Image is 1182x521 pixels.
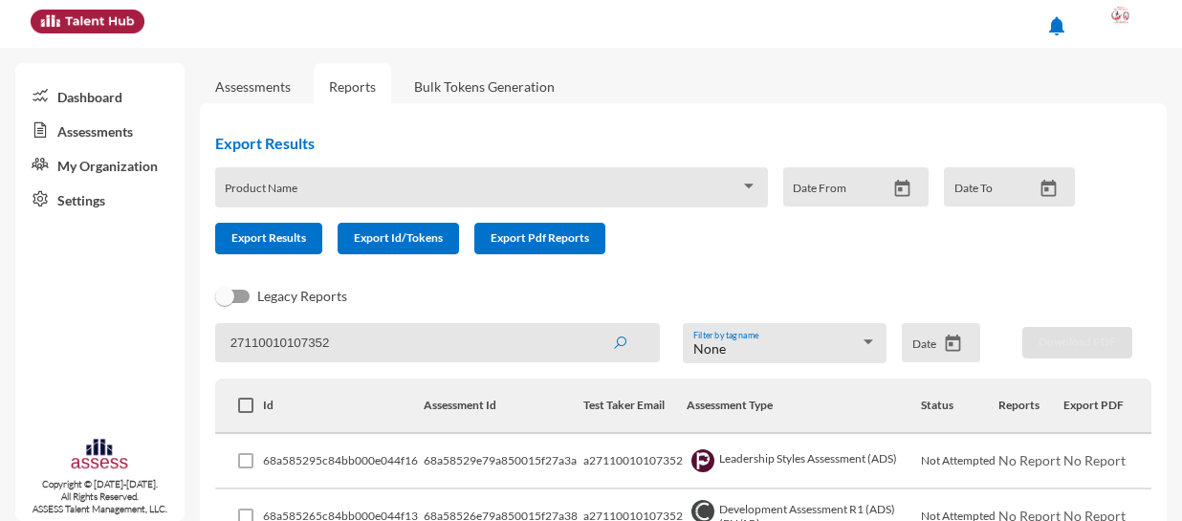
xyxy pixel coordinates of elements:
button: Export Pdf Reports [474,223,605,254]
th: Assessment Type [687,379,921,434]
span: Export Id/Tokens [354,230,443,245]
th: Test Taker Email [583,379,687,434]
th: Id [263,379,424,434]
a: Assessments [15,113,185,147]
a: Bulk Tokens Generation [399,63,570,110]
th: Assessment Id [424,379,583,434]
button: Export Id/Tokens [338,223,459,254]
span: Export Results [231,230,306,245]
a: Settings [15,182,185,216]
td: 68a58529e79a850015f27a3a [424,434,583,489]
input: Search by name, token, assessment type, etc. [215,323,660,362]
td: Not Attempted [921,434,998,489]
span: Download PDF [1039,335,1116,349]
a: My Organization [15,147,185,182]
th: Reports [998,379,1063,434]
button: Open calendar [1032,179,1065,199]
span: None [693,340,726,357]
span: No Report [1063,452,1126,468]
th: Export PDF [1063,379,1152,434]
td: Leadership Styles Assessment (ADS) [687,434,921,489]
span: Export Pdf Reports [491,230,589,245]
button: Open calendar [886,179,919,199]
td: 68a585295c84bb000e044f16 [263,434,424,489]
a: Assessments [215,78,291,95]
h2: Export Results [215,134,1090,152]
mat-icon: notifications [1045,14,1068,37]
a: Reports [314,63,391,110]
button: Export Results [215,223,322,254]
button: Open calendar [936,334,970,354]
button: Download PDF [1022,327,1132,358]
th: Status [921,379,998,434]
a: Dashboard [15,78,185,113]
span: No Report [998,452,1061,468]
span: Legacy Reports [257,285,347,308]
td: a27110010107352 [583,434,687,489]
p: Copyright © [DATE]-[DATE]. All Rights Reserved. ASSESS Talent Management, LLC. [15,478,185,515]
img: assesscompany-logo.png [70,437,129,473]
